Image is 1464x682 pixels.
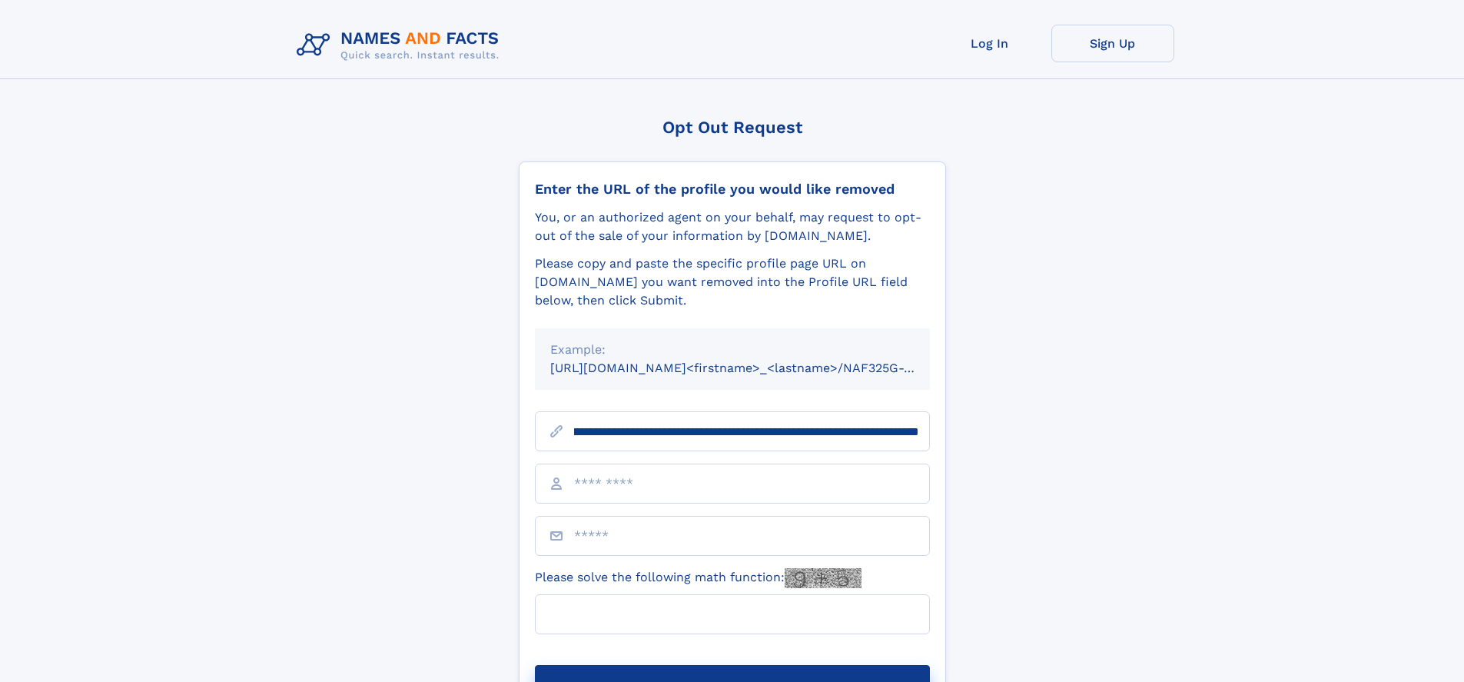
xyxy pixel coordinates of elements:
[290,25,512,66] img: Logo Names and Facts
[535,568,861,588] label: Please solve the following math function:
[535,208,930,245] div: You, or an authorized agent on your behalf, may request to opt-out of the sale of your informatio...
[535,255,930,310] div: Please copy and paste the specific profile page URL on [DOMAIN_NAME] you want removed into the Pr...
[928,25,1051,62] a: Log In
[519,118,946,137] div: Opt Out Request
[1051,25,1174,62] a: Sign Up
[550,341,915,359] div: Example:
[535,181,930,198] div: Enter the URL of the profile you would like removed
[550,361,959,375] small: [URL][DOMAIN_NAME]<firstname>_<lastname>/NAF325G-xxxxxxxx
